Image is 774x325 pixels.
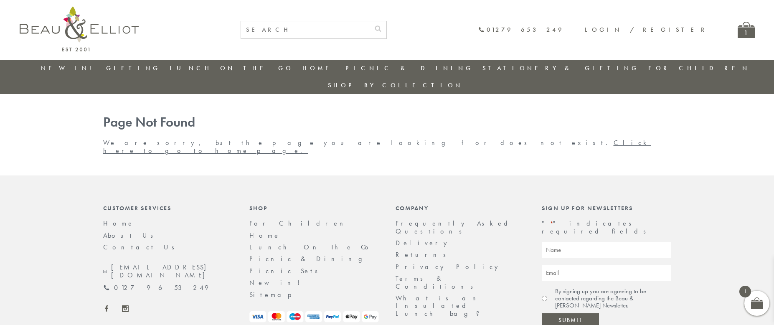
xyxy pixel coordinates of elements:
[249,219,350,228] a: For Children
[103,284,208,292] a: 01279 653 249
[20,6,139,51] img: logo
[482,64,639,72] a: Stationery & Gifting
[103,231,159,240] a: About Us
[249,231,280,240] a: Home
[249,267,323,275] a: Picnic Sets
[249,290,303,299] a: Sitemap
[103,264,233,279] a: [EMAIL_ADDRESS][DOMAIN_NAME]
[170,64,293,72] a: Lunch On The Go
[249,243,373,251] a: Lunch On The Go
[585,25,708,34] a: Login / Register
[95,115,680,155] div: We are sorry, but the page you are looking for does not exist.
[249,205,379,211] div: Shop
[249,278,306,287] a: New in!
[396,262,502,271] a: Privacy Policy
[478,26,564,33] a: 01279 653 249
[103,138,651,155] a: Click here to go to home page.
[739,286,751,297] span: 1
[648,64,750,72] a: For Children
[542,220,671,235] p: " " indicates required fields
[555,288,671,310] label: By signing up you are agreeing to be contacted regarding the Beau & [PERSON_NAME] Newsletter.
[249,254,371,263] a: Picnic & Dining
[103,219,134,228] a: Home
[396,219,513,235] a: Frequently Asked Questions
[106,64,160,72] a: Gifting
[241,21,370,38] input: SEARCH
[103,243,180,251] a: Contact Us
[396,239,452,247] a: Delivery
[542,242,671,258] input: Name
[103,115,671,130] h1: Page Not Found
[396,205,525,211] div: Company
[103,205,233,211] div: Customer Services
[41,64,97,72] a: New in!
[396,294,486,318] a: What is an Insulated Lunch bag?
[345,64,473,72] a: Picnic & Dining
[249,311,379,322] img: payment-logos.png
[396,274,479,290] a: Terms & Conditions
[738,22,755,38] a: 1
[542,265,671,281] input: Email
[396,250,452,259] a: Returns
[328,81,463,89] a: Shop by collection
[542,205,671,211] div: Sign up for newsletters
[302,64,336,72] a: Home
